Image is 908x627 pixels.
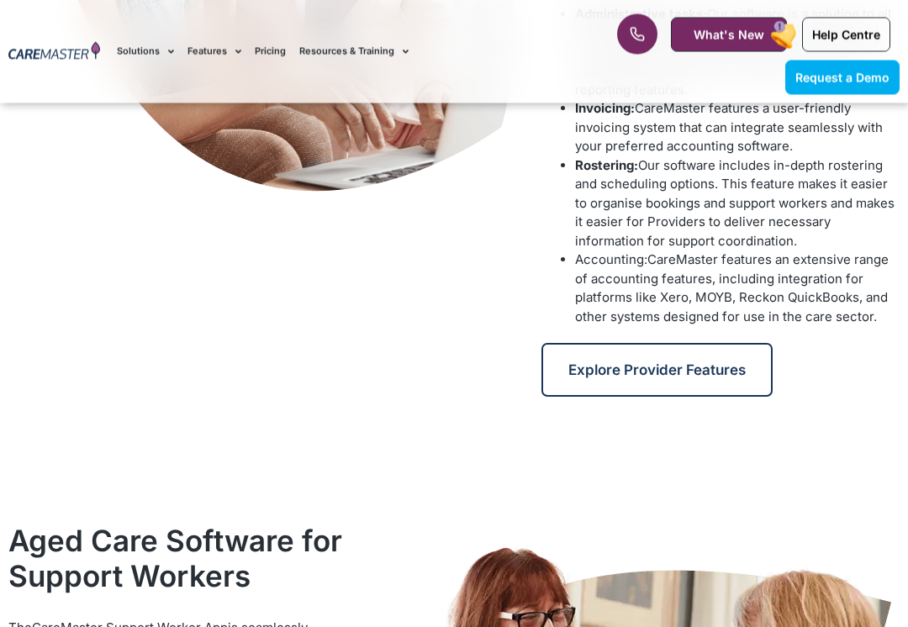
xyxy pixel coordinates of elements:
a: Pricing [255,24,286,80]
a: What's New [671,18,787,52]
span: CareMaster features a user-friendly invoicing system that can integrate seamlessly with your pref... [575,101,883,155]
span: What's New [694,28,764,42]
b: Invoicing: [575,101,635,117]
nav: Menu [117,24,578,80]
span: Request a Demo [795,71,890,85]
span: Explore Provider Features [568,362,746,379]
a: Features [187,24,241,80]
li: CareMaster features an extensive range of accounting features, including integration for platform... [575,251,899,327]
a: Resources & Training [299,24,409,80]
b: Accounting: [575,252,647,268]
a: Help Centre [802,18,890,52]
span: Our software includes in-depth rostering and scheduling options. This feature makes it easier to ... [575,158,895,250]
a: Solutions [117,24,174,80]
h2: Aged Care Software for Support Workers [8,524,366,594]
b: Rostering: [575,158,638,174]
span: Help Centre [812,28,880,42]
img: CareMaster Logo [8,42,100,62]
a: Explore Provider Features [541,344,773,398]
a: Request a Demo [785,61,900,95]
